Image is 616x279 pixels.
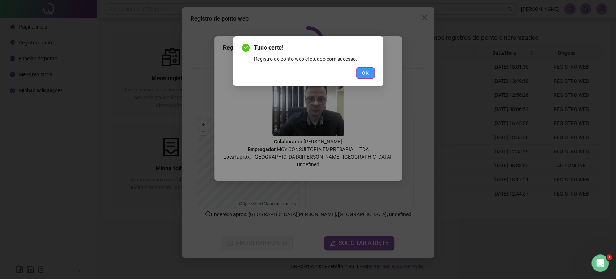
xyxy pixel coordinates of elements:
[591,254,609,272] iframe: Intercom live chat
[606,254,612,260] span: 1
[254,55,375,63] div: Registro de ponto web efetuado com sucesso.
[254,43,375,52] span: Tudo certo!
[356,67,375,79] button: OK
[242,44,250,52] span: check-circle
[362,69,369,77] span: OK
